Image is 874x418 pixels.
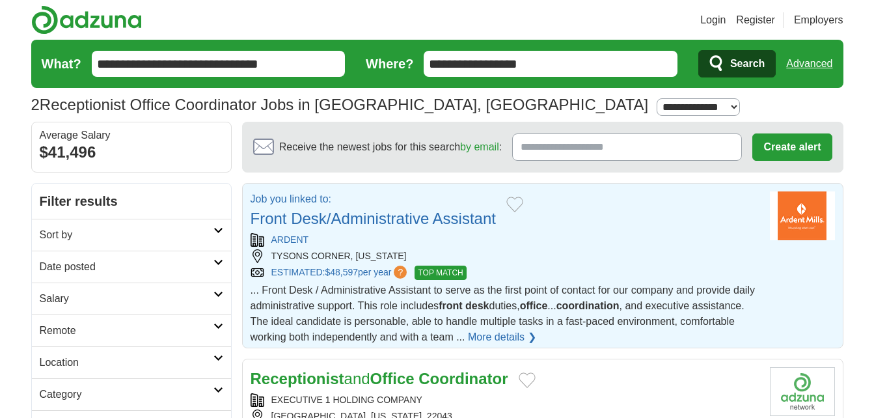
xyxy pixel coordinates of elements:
strong: front [439,300,462,311]
h2: Category [40,387,213,402]
p: Job you linked to: [251,191,496,207]
span: $48,597 [325,267,358,277]
a: Advanced [786,51,832,77]
a: More details ❯ [468,329,536,345]
a: ReceptionistandOffice Coordinator [251,370,508,387]
strong: office [520,300,548,311]
a: Category [32,378,231,410]
a: Remote [32,314,231,346]
button: Search [698,50,776,77]
label: Where? [366,54,413,74]
div: Average Salary [40,130,223,141]
span: TOP MATCH [415,266,466,280]
span: 2 [31,93,40,117]
h2: Remote [40,323,213,339]
a: by email [460,141,499,152]
div: TYSONS CORNER, [US_STATE] [251,249,759,263]
label: What? [42,54,81,74]
a: Salary [32,283,231,314]
h2: Sort by [40,227,213,243]
h2: Location [40,355,213,370]
strong: Coordinator [418,370,508,387]
button: Create alert [752,133,832,161]
a: ARDENT [271,234,309,245]
div: $41,496 [40,141,223,164]
a: Employers [794,12,843,28]
div: EXECUTIVE 1 HOLDING COMPANY [251,393,759,407]
button: Add to favorite jobs [506,197,523,212]
h2: Date posted [40,259,213,275]
a: Register [736,12,775,28]
strong: coordination [556,300,620,311]
span: ? [394,266,407,279]
img: Company logo [770,367,835,416]
strong: desk [465,300,489,311]
strong: Office [370,370,415,387]
span: Search [730,51,765,77]
h1: Receptionist Office Coordinator Jobs in [GEOGRAPHIC_DATA], [GEOGRAPHIC_DATA] [31,96,649,113]
img: Ardent Mills logo [770,191,835,240]
button: Add to favorite jobs [519,372,536,388]
a: Date posted [32,251,231,283]
h2: Filter results [32,184,231,219]
span: ... Front Desk / Administrative Assistant to serve as the first point of contact for our company ... [251,285,755,342]
a: Location [32,346,231,378]
a: Login [700,12,726,28]
strong: Receptionist [251,370,344,387]
a: Sort by [32,219,231,251]
a: ESTIMATED:$48,597per year? [271,266,410,280]
span: Receive the newest jobs for this search : [279,139,502,155]
a: Front Desk/Administrative Assistant [251,210,496,227]
img: Adzuna logo [31,5,142,35]
h2: Salary [40,291,213,307]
